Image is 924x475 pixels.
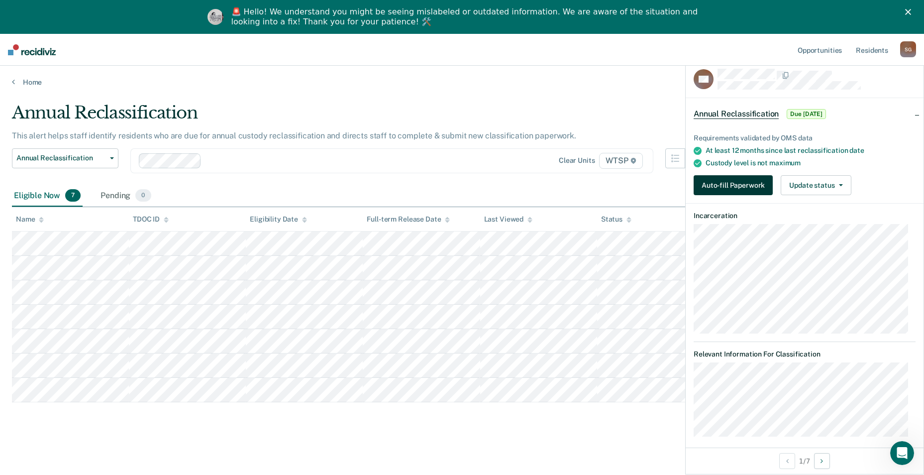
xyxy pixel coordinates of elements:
[814,453,830,469] button: Next Opportunity
[12,185,83,207] div: Eligible Now
[905,9,915,15] div: Close
[890,441,914,465] iframe: Intercom live chat
[601,215,631,224] div: Status
[133,215,169,224] div: TDOC ID
[686,448,924,474] div: 1 / 7
[12,103,705,131] div: Annual Reclassification
[599,153,643,169] span: WTSP
[8,44,56,55] img: Recidiviz
[796,34,844,66] a: Opportunities
[231,7,701,27] div: 🚨 Hello! We understand you might be seeing mislabeled or outdated information. We are aware of th...
[484,215,532,224] div: Last Viewed
[207,9,223,25] img: Profile image for Kim
[900,41,916,57] div: S G
[559,156,595,165] div: Clear units
[849,146,864,154] span: date
[854,34,890,66] a: Residents
[99,185,153,207] div: Pending
[769,159,801,167] span: maximum
[694,350,916,358] dt: Relevant Information For Classification
[781,175,851,195] button: Update status
[12,78,912,87] a: Home
[694,212,916,220] dt: Incarceration
[706,146,916,155] div: At least 12 months since last reclassification
[65,189,81,202] span: 7
[706,159,916,167] div: Custody level is not
[694,109,779,119] span: Annual Reclassification
[16,154,106,162] span: Annual Reclassification
[16,215,44,224] div: Name
[694,175,773,195] button: Auto-fill Paperwork
[250,215,307,224] div: Eligibility Date
[694,175,777,195] a: Navigate to form link
[686,98,924,130] div: Annual ReclassificationDue [DATE]
[367,215,450,224] div: Full-term Release Date
[135,189,151,202] span: 0
[779,453,795,469] button: Previous Opportunity
[787,109,826,119] span: Due [DATE]
[694,134,916,142] div: Requirements validated by OMS data
[12,131,576,140] p: This alert helps staff identify residents who are due for annual custody reclassification and dir...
